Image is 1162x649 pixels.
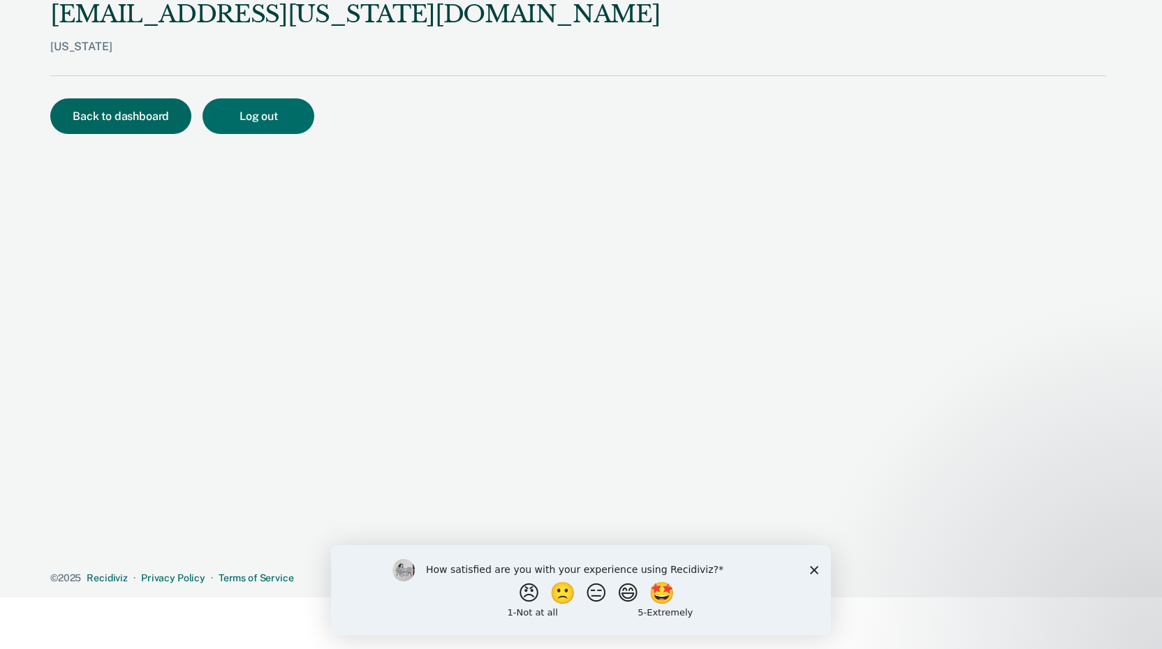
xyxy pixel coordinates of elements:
span: © 2025 [50,572,81,583]
div: [US_STATE] [50,40,660,75]
button: Back to dashboard [50,98,191,134]
a: Recidiviz [87,572,128,583]
button: Log out [203,98,314,134]
a: Privacy Policy [141,572,205,583]
a: Back to dashboard [50,111,203,122]
div: · · [50,572,1106,584]
iframe: Survey by Kim from Recidiviz [331,545,831,635]
a: Terms of Service [219,572,294,583]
